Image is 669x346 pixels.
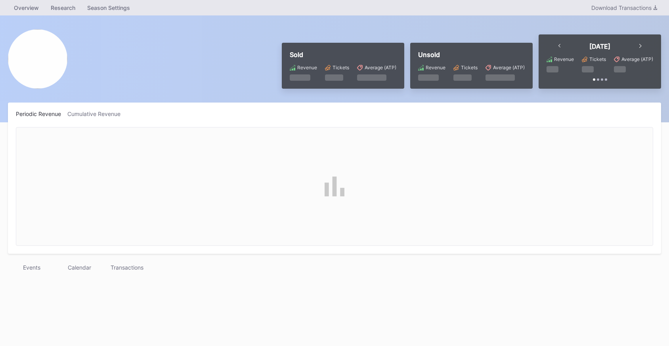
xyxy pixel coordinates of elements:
[587,2,661,13] button: Download Transactions
[589,56,606,62] div: Tickets
[55,262,103,273] div: Calendar
[8,2,45,13] a: Overview
[493,65,525,70] div: Average (ATP)
[591,4,657,11] div: Download Transactions
[589,42,610,50] div: [DATE]
[8,262,55,273] div: Events
[621,56,653,62] div: Average (ATP)
[554,56,574,62] div: Revenue
[45,2,81,13] a: Research
[333,65,349,70] div: Tickets
[418,51,525,59] div: Unsold
[461,65,478,70] div: Tickets
[297,65,317,70] div: Revenue
[67,110,127,117] div: Cumulative Revenue
[290,51,396,59] div: Sold
[103,262,151,273] div: Transactions
[365,65,396,70] div: Average (ATP)
[426,65,445,70] div: Revenue
[16,110,67,117] div: Periodic Revenue
[81,2,136,13] a: Season Settings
